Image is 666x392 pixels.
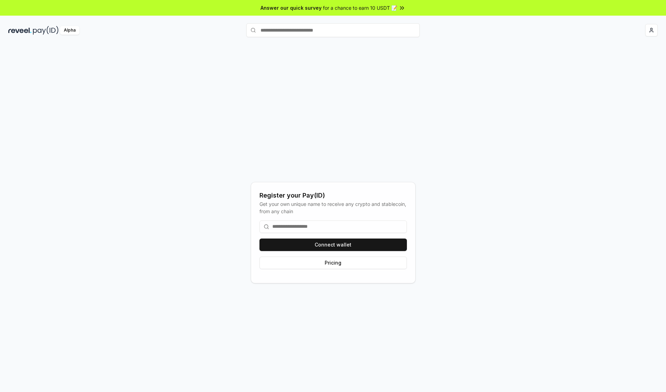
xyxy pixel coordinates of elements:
div: Register your Pay(ID) [259,191,407,200]
button: Connect wallet [259,239,407,251]
div: Alpha [60,26,79,35]
img: pay_id [33,26,59,35]
span: Answer our quick survey [261,4,322,11]
img: reveel_dark [8,26,32,35]
div: Get your own unique name to receive any crypto and stablecoin, from any chain [259,200,407,215]
button: Pricing [259,257,407,269]
span: for a chance to earn 10 USDT 📝 [323,4,397,11]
